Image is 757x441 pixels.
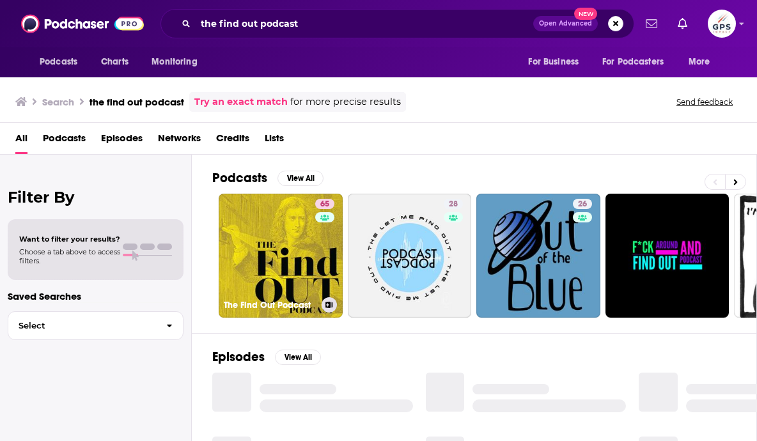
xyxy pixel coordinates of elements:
span: More [689,53,710,71]
a: Podcasts [43,128,86,154]
button: open menu [594,50,682,74]
a: Charts [93,50,136,74]
button: Send feedback [673,97,737,107]
button: View All [275,350,321,365]
div: Search podcasts, credits, & more... [160,9,634,38]
p: Saved Searches [8,290,183,302]
button: Select [8,311,183,340]
button: open menu [519,50,595,74]
a: 28 [348,194,472,318]
a: 65 [315,199,334,209]
span: Choose a tab above to access filters. [19,247,120,265]
span: For Business [528,53,579,71]
a: Show notifications dropdown [673,13,692,35]
a: 65The Find Out Podcast [219,194,343,318]
span: Logged in as JocelynOGPS [708,10,736,38]
a: 26 [476,194,600,318]
span: 28 [449,198,458,211]
h2: Podcasts [212,170,267,186]
h2: Filter By [8,188,183,206]
button: open menu [31,50,94,74]
span: New [574,8,597,20]
a: PodcastsView All [212,170,324,186]
span: For Podcasters [602,53,664,71]
h3: The Find Out Podcast [224,300,316,311]
a: Lists [265,128,284,154]
a: Episodes [101,128,143,154]
h3: Search [42,96,74,108]
h2: Episodes [212,349,265,365]
img: Podchaser - Follow, Share and Rate Podcasts [21,12,144,36]
button: open menu [143,50,214,74]
span: 65 [320,198,329,211]
button: Show profile menu [708,10,736,38]
input: Search podcasts, credits, & more... [196,13,533,34]
img: User Profile [708,10,736,38]
span: Select [8,321,156,330]
span: Charts [101,53,129,71]
a: Try an exact match [194,95,288,109]
a: 26 [573,199,592,209]
span: Want to filter your results? [19,235,120,244]
span: 26 [578,198,587,211]
a: Show notifications dropdown [641,13,662,35]
span: Open Advanced [539,20,592,27]
a: Networks [158,128,201,154]
a: All [15,128,27,154]
button: open menu [680,50,726,74]
h3: the find out podcast [90,96,184,108]
span: for more precise results [290,95,401,109]
a: 28 [444,199,463,209]
button: Open AdvancedNew [533,16,598,31]
span: Podcasts [40,53,77,71]
a: EpisodesView All [212,349,321,365]
a: Credits [216,128,249,154]
span: Monitoring [152,53,197,71]
button: View All [277,171,324,186]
